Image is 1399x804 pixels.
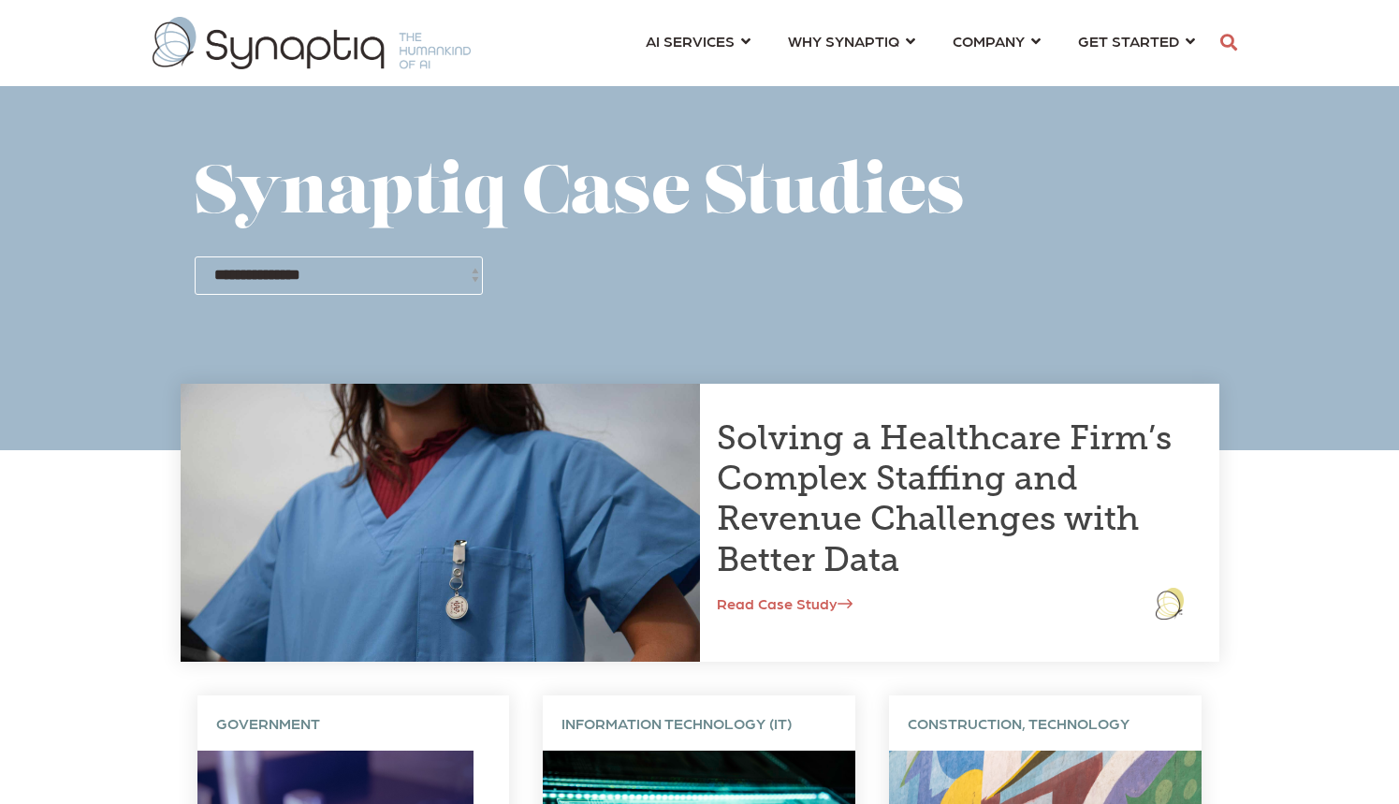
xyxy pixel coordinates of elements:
[717,417,1172,579] a: Solving a Healthcare Firm’s Complex Staffing and Revenue Challenges with Better Data
[1156,588,1184,620] img: logo
[197,695,510,751] div: GOVERNMENT
[717,594,853,612] a: Read Case Study
[646,23,751,58] a: AI SERVICES
[788,28,899,53] span: WHY SYNAPTIQ
[646,28,735,53] span: AI SERVICES
[1078,28,1179,53] span: GET STARTED
[953,28,1025,53] span: COMPANY
[788,23,915,58] a: WHY SYNAPTIQ
[195,159,1205,233] h1: Synaptiq Case Studies
[627,9,1214,77] nav: menu
[543,695,855,751] div: INFORMATION TECHNOLOGY (IT)
[889,695,1202,751] div: CONSTRUCTION, TECHNOLOGY
[953,23,1041,58] a: COMPANY
[153,17,471,69] img: synaptiq logo-1
[1078,23,1195,58] a: GET STARTED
